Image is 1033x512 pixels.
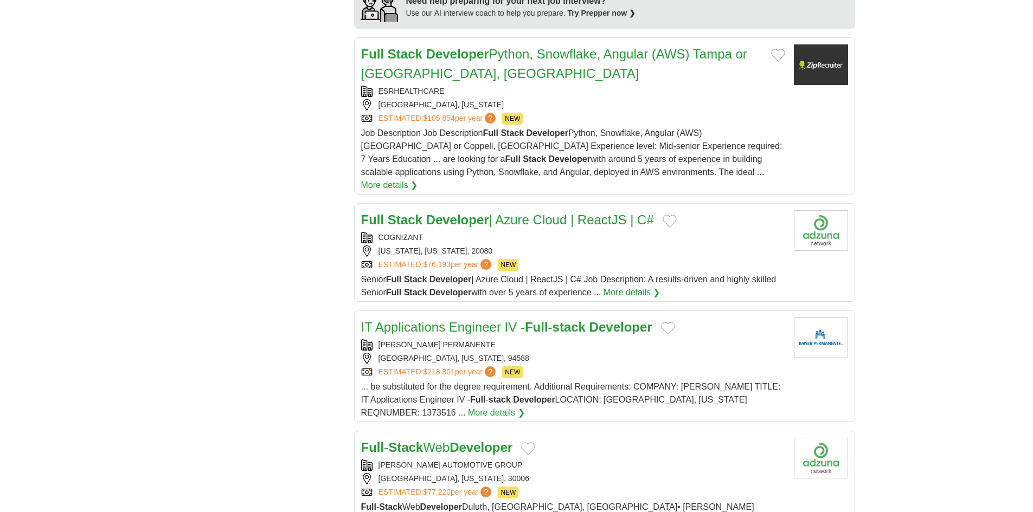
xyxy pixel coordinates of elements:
[378,259,494,271] a: ESTIMATED:$76,193per year?
[361,179,418,192] a: More details ❯
[485,113,496,124] span: ?
[525,320,548,334] strong: Full
[361,473,785,484] div: [GEOGRAPHIC_DATA], [US_STATE], 30006
[429,275,471,284] strong: Developer
[502,366,523,378] span: NEW
[485,366,496,377] span: ?
[388,212,422,227] strong: Stack
[483,128,498,138] strong: Full
[523,154,546,164] strong: Stack
[388,47,422,61] strong: Stack
[553,320,586,334] strong: stack
[501,128,524,138] strong: Stack
[502,113,523,125] span: NEW
[361,382,781,417] span: ... be substituted for the degree requirement. Additional Requirements: COMPANY: [PERSON_NAME] TI...
[450,440,512,455] strong: Developer
[361,99,785,111] div: [GEOGRAPHIC_DATA], [US_STATE]
[429,288,471,297] strong: Developer
[361,47,747,81] a: Full Stack DeveloperPython, Snowflake, Angular (AWS) Tampa or [GEOGRAPHIC_DATA], [GEOGRAPHIC_DATA]
[423,488,451,496] span: $77,220
[423,260,451,269] span: $76,193
[489,395,511,404] strong: stack
[480,259,491,270] span: ?
[361,212,654,227] a: Full Stack Developer| Azure Cloud | ReactJS | C#
[361,128,782,177] span: Job Description Job Description Python, Snowflake, Angular (AWS) [GEOGRAPHIC_DATA] or Coppell, [G...
[406,8,636,19] div: Use our AI interview coach to help you prepare.
[498,487,518,498] span: NEW
[378,487,494,498] a: ESTIMATED:$77,220per year?
[604,286,660,299] a: More details ❯
[420,502,462,511] strong: Developer
[589,320,652,334] strong: Developer
[568,9,636,17] a: Try Prepper now ❯
[379,502,402,511] strong: Stack
[388,440,423,455] strong: Stack
[426,212,489,227] strong: Developer
[361,47,384,61] strong: Full
[361,212,384,227] strong: Full
[378,233,423,242] a: COGNIZANT
[423,114,454,122] span: $105,854
[794,210,848,251] img: Cognizant logo
[426,47,489,61] strong: Developer
[498,259,518,271] span: NEW
[386,275,401,284] strong: Full
[771,49,785,62] button: Add to favorite jobs
[361,459,785,471] div: [PERSON_NAME] AUTOMOTIVE GROUP
[361,440,384,455] strong: Full
[549,154,591,164] strong: Developer
[663,215,677,228] button: Add to favorite jobs
[404,288,427,297] strong: Stack
[794,317,848,358] img: Kaiser Permanente logo
[527,128,568,138] strong: Developer
[468,406,525,419] a: More details ❯
[513,395,555,404] strong: Developer
[378,113,498,125] a: ESTIMATED:$105,854per year?
[470,395,485,404] strong: Full
[361,440,513,455] a: Full-StackWebDeveloper
[521,442,535,455] button: Add to favorite jobs
[386,288,401,297] strong: Full
[361,86,785,97] div: ESRHEALTHCARE
[361,502,376,511] strong: Full
[661,322,675,335] button: Add to favorite jobs
[794,438,848,478] img: Company logo
[361,353,785,364] div: [GEOGRAPHIC_DATA], [US_STATE], 94588
[480,487,491,497] span: ?
[378,340,496,349] a: [PERSON_NAME] PERMANENTE
[361,245,785,257] div: [US_STATE], [US_STATE], 20080
[361,275,777,297] span: Senior | Azure Cloud | ReactJS | C# Job Description: A results-driven and highly skilled Senior w...
[361,320,652,334] a: IT Applications Engineer IV -Full-stack Developer
[404,275,427,284] strong: Stack
[378,366,498,378] a: ESTIMATED:$218,801per year?
[423,367,454,376] span: $218,801
[794,44,848,85] img: Company logo
[505,154,520,164] strong: Full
